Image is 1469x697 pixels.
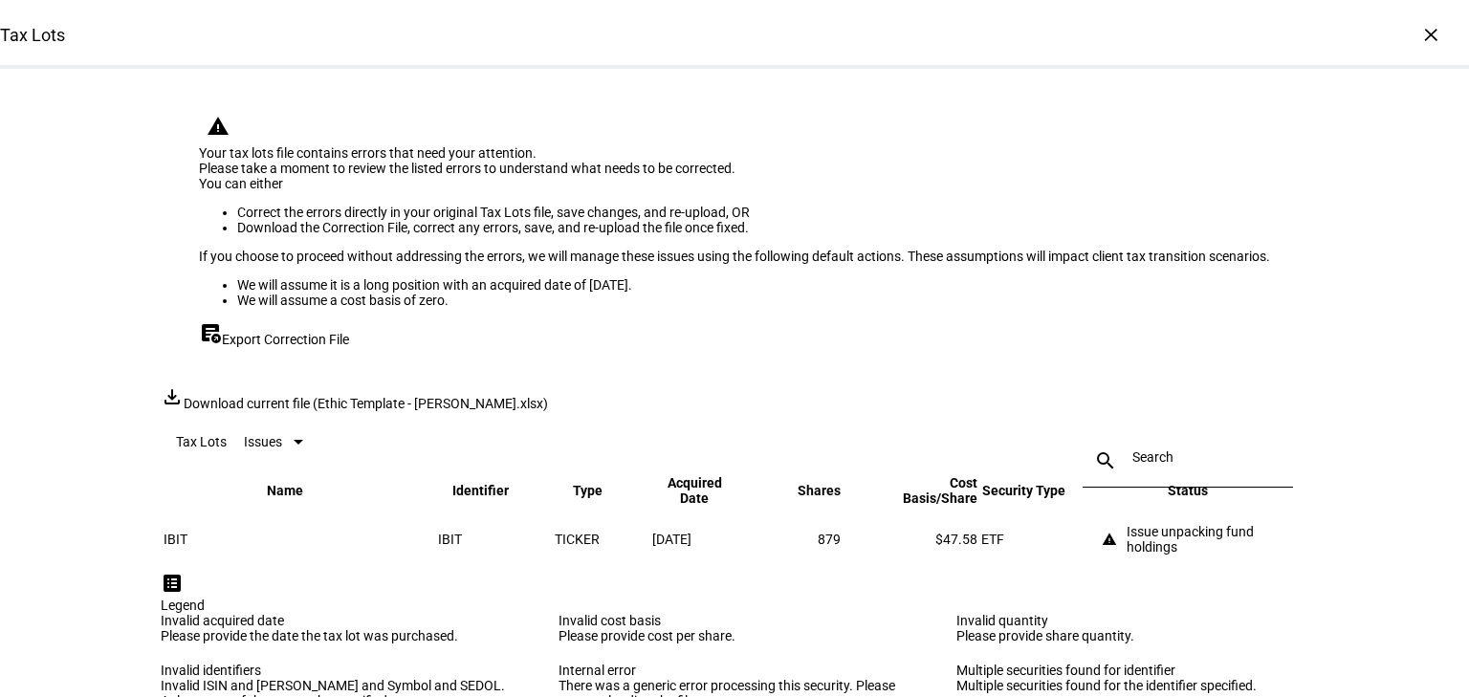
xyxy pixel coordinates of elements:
div: Internal error [559,663,910,678]
div: $47.58 [844,532,977,547]
div: Please take a moment to review the listed errors to understand what needs to be corrected. [199,161,1270,176]
div: Legend [161,598,1308,613]
div: Please provide the date the tax lot was purchased. [161,628,513,643]
span: Issues [244,434,282,449]
div: Multiple securities found for the identifier specified. [956,678,1308,693]
mat-icon: file_download [161,385,184,408]
span: Security Type [982,483,1094,498]
div: TICKER [555,532,648,547]
div: Your tax lots file contains errors that need your attention. [199,145,1270,161]
div: Invalid identifiers [161,663,513,678]
input: Search [1132,449,1243,465]
span: Export Correction File [222,332,349,347]
div: IBIT [438,532,551,547]
div: Issue unpacking fund holdings [1127,524,1305,555]
eth-data-table-title: Tax Lots [176,434,227,449]
span: Download current file (Ethic Template - [PERSON_NAME].xlsx) [184,396,548,411]
span: Cost Basis/Share [844,475,977,506]
span: Type [573,483,631,498]
div: Multiple securities found for identifier [956,663,1308,678]
span: Shares [769,483,841,498]
div: Invalid acquired date [161,613,513,628]
div: If you choose to proceed without addressing the errors, we will manage these issues using the fol... [199,249,1270,264]
li: We will assume it is a long position with an acquired date of [DATE]. [237,277,1270,293]
div: Please provide cost per share. [559,628,910,643]
div: IBIT [164,532,434,547]
li: We will assume a cost basis of zero. [237,293,1270,308]
span: [DATE] [652,532,691,547]
div: Please provide share quantity. [956,628,1308,643]
div: Invalid cost basis [559,613,910,628]
span: Status [1168,483,1237,498]
span: 879 [818,532,841,547]
mat-icon: warning [1102,532,1117,547]
div: × [1415,19,1446,50]
mat-icon: search [1083,449,1129,472]
span: Name [267,483,332,498]
div: ETF [981,532,1094,547]
span: Acquired Date [652,475,765,506]
li: Correct the errors directly in your original Tax Lots file, save changes, and re-upload, OR [237,205,1270,220]
div: You can either [199,176,1270,191]
span: Identifier [452,483,537,498]
mat-icon: export_notes [199,321,222,344]
div: Invalid quantity [956,613,1308,628]
mat-icon: warning [207,115,230,138]
li: Download the Correction File, correct any errors, save, and re-upload the file once fixed. [237,220,1270,235]
mat-icon: list_alt [161,572,184,595]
